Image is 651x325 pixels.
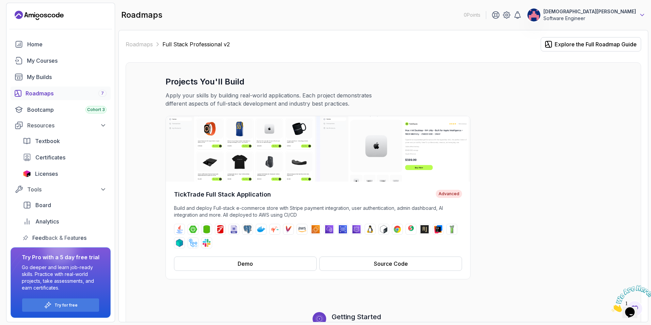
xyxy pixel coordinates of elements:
a: analytics [19,215,111,228]
img: flyway logo [216,225,224,233]
img: ec2 logo [312,225,320,233]
span: Advanced [436,190,462,198]
a: certificates [19,151,111,164]
div: Explore the Full Roadmap Guide [555,40,637,48]
h2: roadmaps [121,10,162,20]
a: textbook [19,134,111,148]
img: assertj logo [420,225,429,233]
a: roadmaps [11,87,111,100]
h4: TickTrade Full Stack Application [174,190,271,199]
img: aws logo [298,225,306,233]
a: Roadmaps [126,40,153,48]
div: Source Code [374,260,408,268]
button: Explore the Full Roadmap Guide [541,37,641,51]
div: My Courses [27,57,107,65]
img: jetbrains icon [23,170,31,177]
button: Tools [11,183,111,196]
img: spring-data-jpa logo [203,225,211,233]
img: junit logo [407,225,415,233]
div: My Builds [27,73,107,81]
span: Analytics [35,217,59,226]
img: rds logo [339,225,347,233]
span: Certificates [35,153,65,161]
img: github-actions logo [189,239,197,247]
img: maven logo [284,225,292,233]
a: licenses [19,167,111,181]
img: intellij logo [434,225,442,233]
img: vpc logo [325,225,333,233]
img: TickTrade Full Stack Application [166,116,470,182]
img: slack logo [203,239,211,247]
span: Textbook [35,137,60,145]
p: Build and deploy Full-stack e-commerce store with Stripe payment integration, user authentication... [174,205,462,218]
p: Software Engineer [543,15,636,22]
div: Home [27,40,107,48]
img: user profile image [527,9,540,21]
img: testcontainers logo [175,239,184,247]
iframe: chat widget [609,282,651,315]
p: Full Stack Professional v2 [162,40,230,48]
a: board [19,198,111,212]
span: 7 [101,91,104,96]
button: Source Code [319,257,462,271]
p: [DEMOGRAPHIC_DATA][PERSON_NAME] [543,8,636,15]
h3: Getting Started [332,312,601,322]
a: bootcamp [11,103,111,117]
span: Licenses [35,170,58,178]
p: Go deeper and learn job-ready skills. Practice with real-world projects, take assessments, and ea... [22,264,99,291]
img: jib logo [271,225,279,233]
a: builds [11,70,111,84]
div: Bootcamp [27,106,107,114]
a: home [11,37,111,51]
span: Feedback & Features [32,234,86,242]
h3: Projects You'll Build [165,76,601,87]
div: Resources [27,121,107,129]
div: Roadmaps [26,89,107,97]
img: spring-boot logo [189,225,197,233]
img: postgres logo [243,225,252,233]
button: Resources [11,119,111,131]
img: mockito logo [448,225,456,233]
img: linux logo [366,225,374,233]
img: chrome logo [393,225,401,233]
img: bash logo [380,225,388,233]
button: user profile image[DEMOGRAPHIC_DATA][PERSON_NAME]Software Engineer [527,8,646,22]
span: Cohort 3 [87,107,105,112]
div: Demo [238,260,253,268]
a: feedback [19,231,111,245]
img: sql logo [230,225,238,233]
span: Board [35,201,51,209]
span: 1 [3,3,5,9]
a: Try for free [54,303,78,308]
div: Tools [27,185,107,194]
img: route53 logo [352,225,361,233]
button: Try for free [22,298,99,312]
p: 0 Points [464,12,480,18]
img: docker logo [257,225,265,233]
img: Chat attention grabber [3,3,45,30]
a: courses [11,54,111,67]
img: java logo [175,225,184,233]
a: Landing page [15,10,64,21]
p: Apply your skills by building real-world applications. Each project demonstrates different aspect... [165,91,394,108]
button: Demo [174,257,317,271]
